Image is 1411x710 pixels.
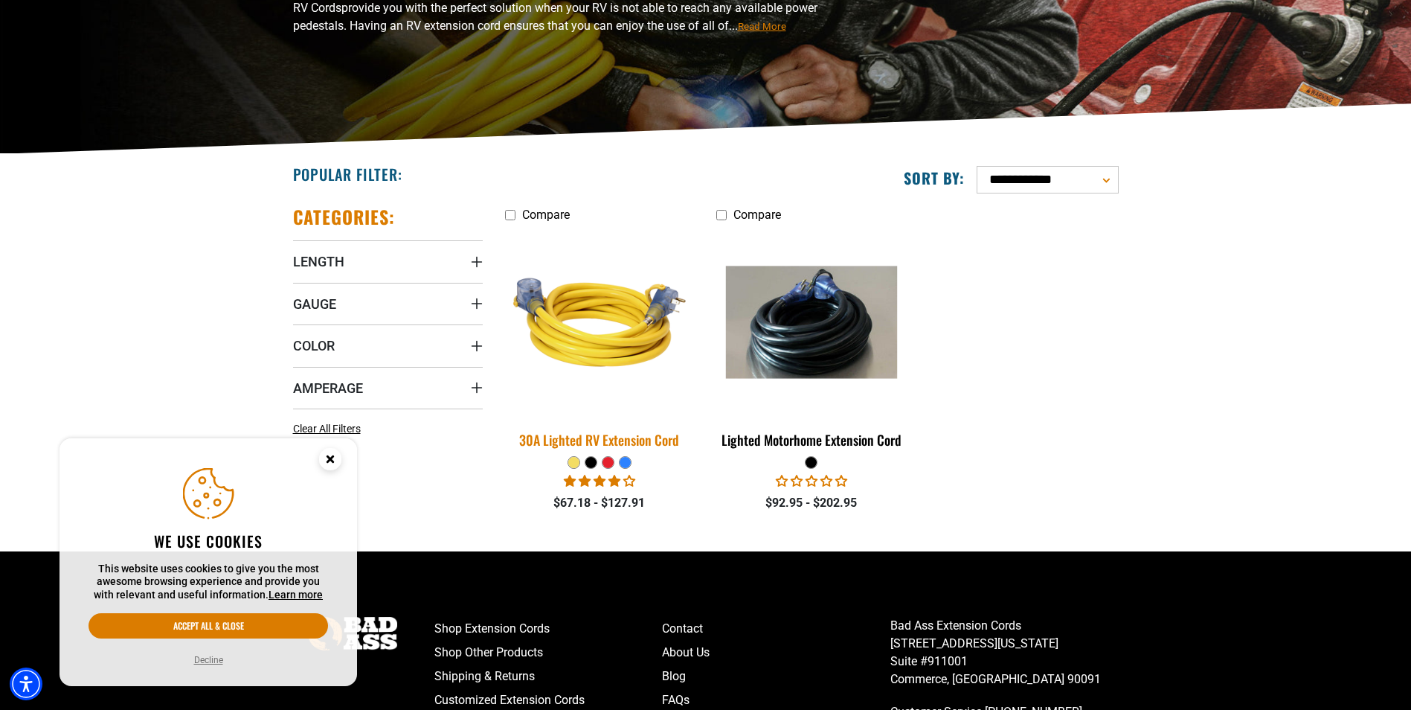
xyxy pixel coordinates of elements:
span: Amperage [293,380,363,397]
button: Decline [190,653,228,668]
a: Contact [662,617,890,641]
span: Length [293,253,344,270]
a: yellow 30A Lighted RV Extension Cord [505,229,695,455]
div: $92.95 - $202.95 [716,494,906,512]
h2: We use cookies [89,531,328,551]
div: $67.18 - $127.91 [505,494,695,512]
span: 0.00 stars [776,474,847,488]
a: Shop Extension Cords [434,617,663,641]
div: Lighted Motorhome Extension Cord [716,433,906,447]
p: This website uses cookies to give you the most awesome browsing experience and provide you with r... [89,563,328,602]
span: Clear All Filters [293,423,361,435]
a: black Lighted Motorhome Extension Cord [716,229,906,455]
div: Accessibility Menu [10,668,42,700]
summary: Amperage [293,367,483,409]
span: Read More [738,21,786,32]
a: Clear All Filters [293,421,367,437]
a: This website uses cookies to give you the most awesome browsing experience and provide you with r... [269,589,323,601]
label: Sort by: [904,168,965,188]
img: black [718,266,905,379]
summary: Gauge [293,283,483,324]
a: About Us [662,641,890,665]
div: 30A Lighted RV Extension Cord [505,433,695,447]
p: Bad Ass Extension Cords [STREET_ADDRESS][US_STATE] Suite #911001 Commerce, [GEOGRAPHIC_DATA] 90091 [890,617,1119,688]
span: Compare [733,208,781,222]
span: provide you with the perfect solution when your RV is not able to reach any available power pedes... [293,1,817,33]
button: Accept all & close [89,613,328,639]
a: Shop Other Products [434,641,663,665]
aside: Cookie Consent [60,438,357,687]
summary: Length [293,240,483,282]
a: Blog [662,665,890,688]
img: yellow [495,227,704,418]
span: Color [293,337,335,354]
span: Gauge [293,295,336,313]
span: 4.11 stars [564,474,635,488]
span: Compare [522,208,570,222]
a: Shipping & Returns [434,665,663,688]
h2: Categories: [293,205,396,228]
button: Close this option [303,438,357,484]
summary: Color [293,324,483,366]
h2: Popular Filter: [293,164,402,184]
